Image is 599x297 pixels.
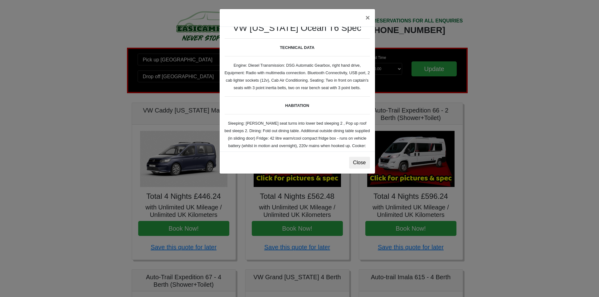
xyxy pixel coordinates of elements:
[349,157,370,169] button: Close
[285,103,309,108] b: HABITATION
[280,45,314,50] b: TECHNICAL DATA
[225,38,370,286] small: Engine: Diesel Transmission: DSG Automatic Gearbox, right hand drive, Equipment: Radio with multi...
[225,23,370,33] h3: VW [US_STATE] Ocean T6 Spec
[360,9,375,26] button: ×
